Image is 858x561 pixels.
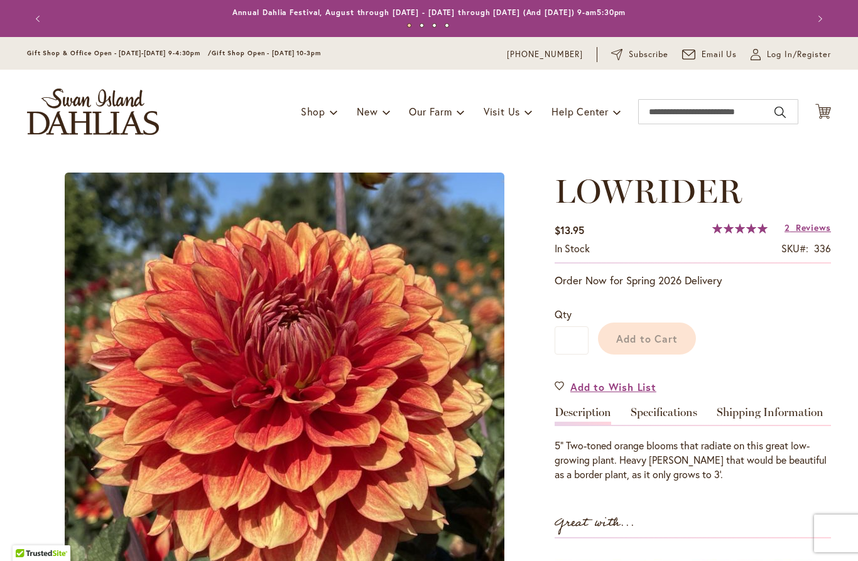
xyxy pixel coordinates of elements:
span: Add to Wish List [570,380,656,394]
button: 1 of 4 [407,23,411,28]
span: In stock [555,242,590,255]
button: 2 of 4 [420,23,424,28]
div: Availability [555,242,590,256]
a: 2 Reviews [785,222,831,233]
a: store logo [27,88,159,135]
span: Our Farm [409,105,452,118]
p: 5” Two-toned orange blooms that radiate on this great low-growing plant. Heavy [PERSON_NAME] that... [555,439,831,482]
span: Visit Us [484,105,520,118]
div: 100% [712,223,768,233]
span: Gift Shop & Office Open - [DATE]-[DATE] 9-4:30pm / [27,49,212,57]
span: LOWRIDER [555,171,742,211]
a: Email Us [682,48,737,61]
a: Annual Dahlia Festival, August through [DATE] - [DATE] through [DATE] (And [DATE]) 9-am5:30pm [232,8,626,17]
span: New [357,105,377,118]
span: Qty [555,307,572,321]
div: Detailed Product Info [555,407,831,482]
strong: Great with... [555,513,635,533]
span: $13.95 [555,223,584,237]
span: Gift Shop Open - [DATE] 10-3pm [212,49,321,57]
button: Next [806,6,831,31]
a: Subscribe [611,48,668,61]
span: 2 [785,222,790,233]
span: Email Us [702,48,737,61]
span: Help Center [551,105,609,118]
strong: SKU [781,242,808,255]
span: Reviews [796,222,831,233]
div: 336 [814,242,831,256]
p: Order Now for Spring 2026 Delivery [555,273,831,288]
a: Description [555,407,611,425]
a: [PHONE_NUMBER] [507,48,583,61]
span: Shop [301,105,325,118]
iframe: Launch Accessibility Center [9,516,45,552]
button: 3 of 4 [432,23,437,28]
span: Subscribe [629,48,668,61]
button: Previous [27,6,52,31]
a: Add to Wish List [555,380,656,394]
span: Log In/Register [767,48,831,61]
a: Log In/Register [751,48,831,61]
a: Specifications [631,407,697,425]
a: Shipping Information [717,407,823,425]
button: 4 of 4 [445,23,449,28]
